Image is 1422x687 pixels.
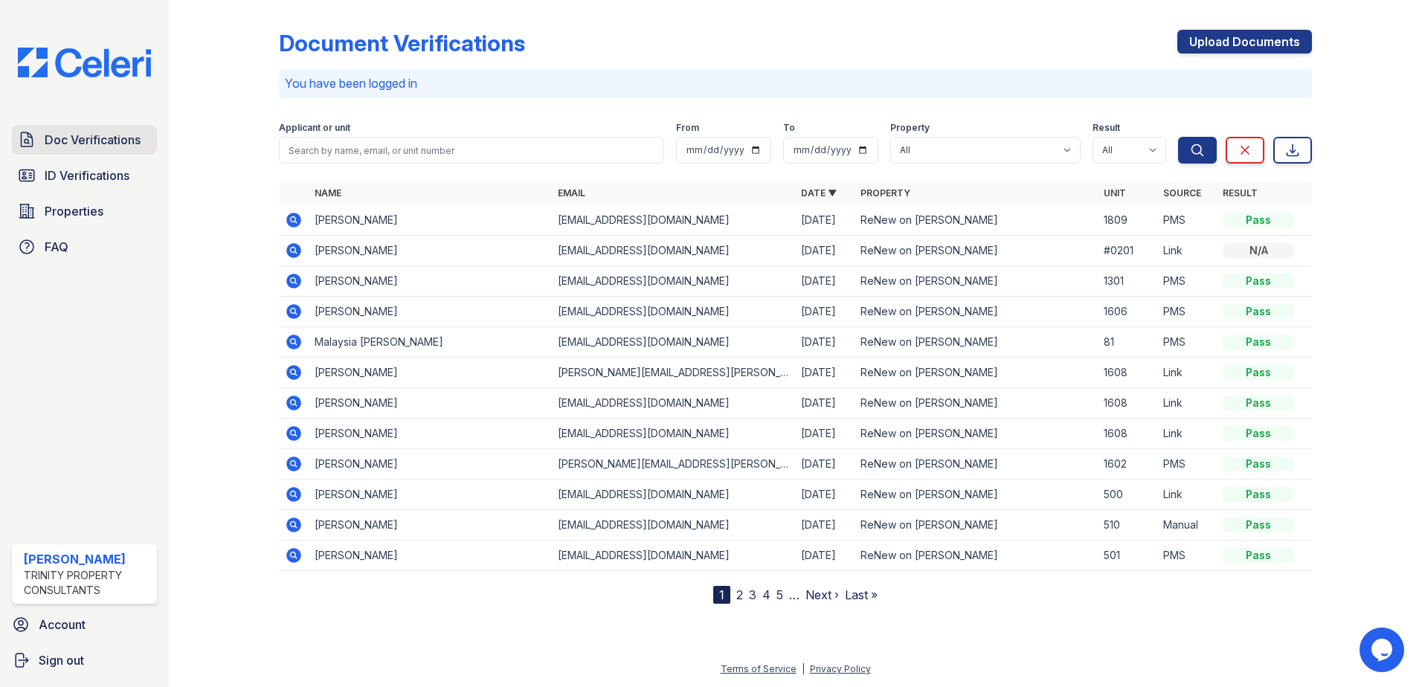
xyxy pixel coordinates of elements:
td: [DATE] [795,358,855,388]
div: Pass [1223,304,1294,319]
div: Document Verifications [279,30,525,57]
td: 1606 [1098,297,1157,327]
td: 1608 [1098,419,1157,449]
td: ReNew on [PERSON_NAME] [855,327,1098,358]
td: [DATE] [795,327,855,358]
td: ReNew on [PERSON_NAME] [855,510,1098,541]
td: [EMAIL_ADDRESS][DOMAIN_NAME] [552,541,795,571]
a: Account [6,610,163,639]
td: PMS [1157,327,1217,358]
td: [EMAIL_ADDRESS][DOMAIN_NAME] [552,236,795,266]
td: [EMAIL_ADDRESS][DOMAIN_NAME] [552,297,795,327]
td: [DATE] [795,419,855,449]
td: [DATE] [795,236,855,266]
td: [EMAIL_ADDRESS][DOMAIN_NAME] [552,480,795,510]
td: 1608 [1098,358,1157,388]
td: [DATE] [795,449,855,480]
td: 81 [1098,327,1157,358]
td: Link [1157,419,1217,449]
td: 1608 [1098,388,1157,419]
a: Terms of Service [721,663,797,674]
td: Link [1157,236,1217,266]
span: Sign out [39,651,84,669]
td: [DATE] [795,541,855,571]
td: [PERSON_NAME] [309,297,552,327]
td: [EMAIL_ADDRESS][DOMAIN_NAME] [552,388,795,419]
a: Doc Verifications [12,125,157,155]
td: ReNew on [PERSON_NAME] [855,449,1098,480]
div: Pass [1223,426,1294,441]
td: PMS [1157,541,1217,571]
td: [EMAIL_ADDRESS][DOMAIN_NAME] [552,510,795,541]
label: To [783,122,795,134]
td: [PERSON_NAME] [309,449,552,480]
td: ReNew on [PERSON_NAME] [855,480,1098,510]
a: 2 [736,587,743,602]
td: ReNew on [PERSON_NAME] [855,205,1098,236]
div: Pass [1223,457,1294,471]
td: [DATE] [795,266,855,297]
span: FAQ [45,238,68,256]
td: [EMAIL_ADDRESS][DOMAIN_NAME] [552,266,795,297]
td: [PERSON_NAME] [309,480,552,510]
td: 501 [1098,541,1157,571]
td: ReNew on [PERSON_NAME] [855,236,1098,266]
td: [PERSON_NAME] [309,419,552,449]
a: 3 [749,587,756,602]
td: [DATE] [795,510,855,541]
div: 1 [713,586,730,604]
div: [PERSON_NAME] [24,550,151,568]
input: Search by name, email, or unit number [279,137,664,164]
td: ReNew on [PERSON_NAME] [855,541,1098,571]
td: ReNew on [PERSON_NAME] [855,388,1098,419]
a: Source [1163,187,1201,199]
p: You have been logged in [285,74,1306,92]
div: Trinity Property Consultants [24,568,151,598]
td: [PERSON_NAME] [309,358,552,388]
div: Pass [1223,365,1294,380]
td: 1809 [1098,205,1157,236]
td: 1301 [1098,266,1157,297]
div: N/A [1223,243,1294,258]
td: [PERSON_NAME][EMAIL_ADDRESS][PERSON_NAME][DOMAIN_NAME] [552,449,795,480]
span: ID Verifications [45,167,129,184]
a: 5 [776,587,783,602]
iframe: chat widget [1360,628,1407,672]
td: PMS [1157,205,1217,236]
div: Pass [1223,335,1294,349]
a: Sign out [6,645,163,675]
td: Malaysia [PERSON_NAME] [309,327,552,358]
a: Unit [1104,187,1126,199]
label: Property [890,122,930,134]
a: Last » [845,587,878,602]
td: PMS [1157,449,1217,480]
label: Applicant or unit [279,122,350,134]
td: [PERSON_NAME] [309,541,552,571]
div: Pass [1223,548,1294,563]
a: ID Verifications [12,161,157,190]
div: | [802,663,805,674]
td: [EMAIL_ADDRESS][DOMAIN_NAME] [552,205,795,236]
td: [DATE] [795,297,855,327]
td: [PERSON_NAME] [309,205,552,236]
td: ReNew on [PERSON_NAME] [855,358,1098,388]
a: Properties [12,196,157,226]
td: [DATE] [795,388,855,419]
img: CE_Logo_Blue-a8612792a0a2168367f1c8372b55b34899dd931a85d93a1a3d3e32e68fde9ad4.png [6,48,163,77]
td: ReNew on [PERSON_NAME] [855,297,1098,327]
div: Pass [1223,274,1294,288]
td: 1602 [1098,449,1157,480]
td: [EMAIL_ADDRESS][DOMAIN_NAME] [552,327,795,358]
span: Account [39,616,86,633]
td: Link [1157,480,1217,510]
div: Pass [1223,396,1294,410]
span: … [789,586,800,604]
a: Result [1223,187,1258,199]
span: Properties [45,202,103,220]
td: PMS [1157,266,1217,297]
div: Pass [1223,487,1294,502]
div: Pass [1223,517,1294,532]
td: 510 [1098,510,1157,541]
td: [PERSON_NAME] [309,388,552,419]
